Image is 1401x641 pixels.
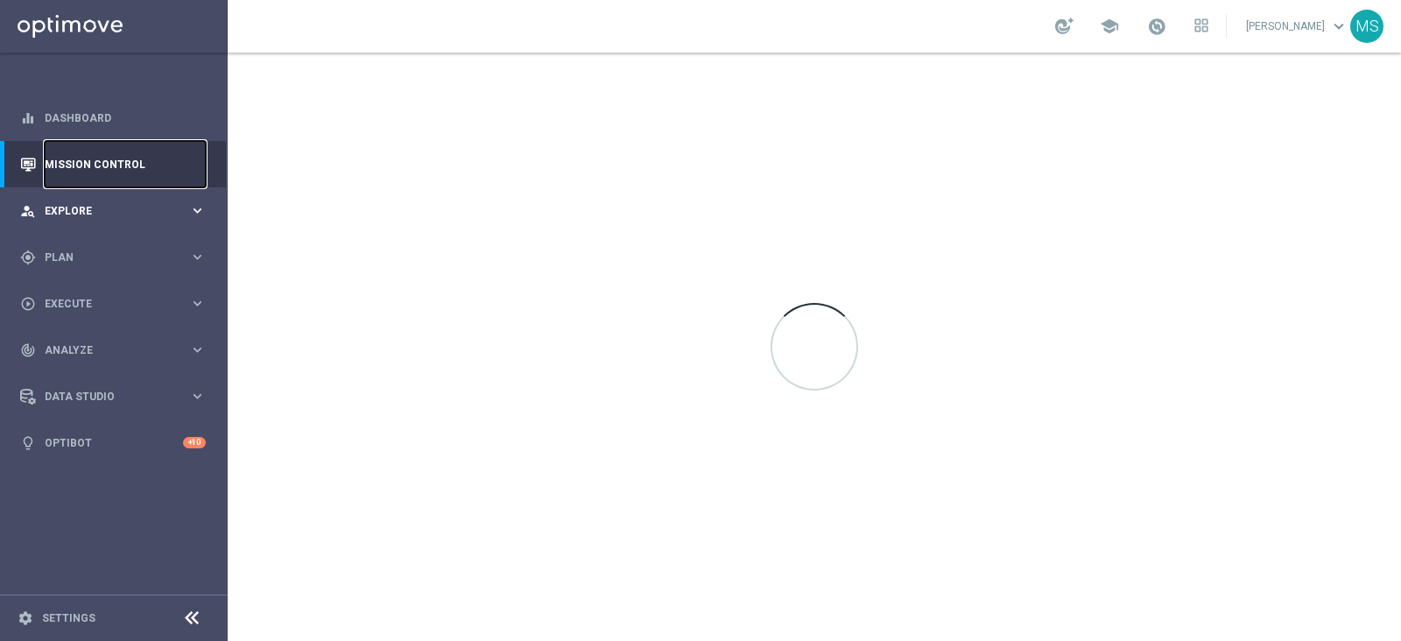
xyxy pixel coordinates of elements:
button: equalizer Dashboard [19,111,207,125]
div: MS [1350,10,1383,43]
span: Data Studio [45,391,189,402]
i: settings [18,610,33,626]
i: keyboard_arrow_right [189,249,206,265]
button: person_search Explore keyboard_arrow_right [19,204,207,218]
i: keyboard_arrow_right [189,295,206,312]
a: Mission Control [45,141,206,187]
button: Mission Control [19,158,207,172]
i: equalizer [20,110,36,126]
i: gps_fixed [20,250,36,265]
span: Explore [45,206,189,216]
div: Dashboard [20,95,206,141]
span: keyboard_arrow_down [1329,17,1348,36]
button: track_changes Analyze keyboard_arrow_right [19,343,207,357]
div: Execute [20,296,189,312]
div: Data Studio [20,389,189,405]
i: track_changes [20,342,36,358]
i: lightbulb [20,435,36,451]
a: Dashboard [45,95,206,141]
span: Plan [45,252,189,263]
button: lightbulb Optibot +10 [19,436,207,450]
span: Execute [45,299,189,309]
div: Mission Control [20,141,206,187]
i: keyboard_arrow_right [189,388,206,405]
i: play_circle_outline [20,296,36,312]
i: person_search [20,203,36,219]
div: Plan [20,250,189,265]
button: gps_fixed Plan keyboard_arrow_right [19,250,207,264]
div: Analyze [20,342,189,358]
a: Optibot [45,419,183,466]
div: Explore [20,203,189,219]
div: +10 [183,437,206,448]
span: Analyze [45,345,189,356]
a: [PERSON_NAME]keyboard_arrow_down [1244,13,1350,39]
i: keyboard_arrow_right [189,342,206,358]
i: keyboard_arrow_right [189,202,206,219]
div: Optibot [20,419,206,466]
button: Data Studio keyboard_arrow_right [19,390,207,404]
a: Settings [42,613,95,623]
span: school [1100,17,1119,36]
button: play_circle_outline Execute keyboard_arrow_right [19,297,207,311]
